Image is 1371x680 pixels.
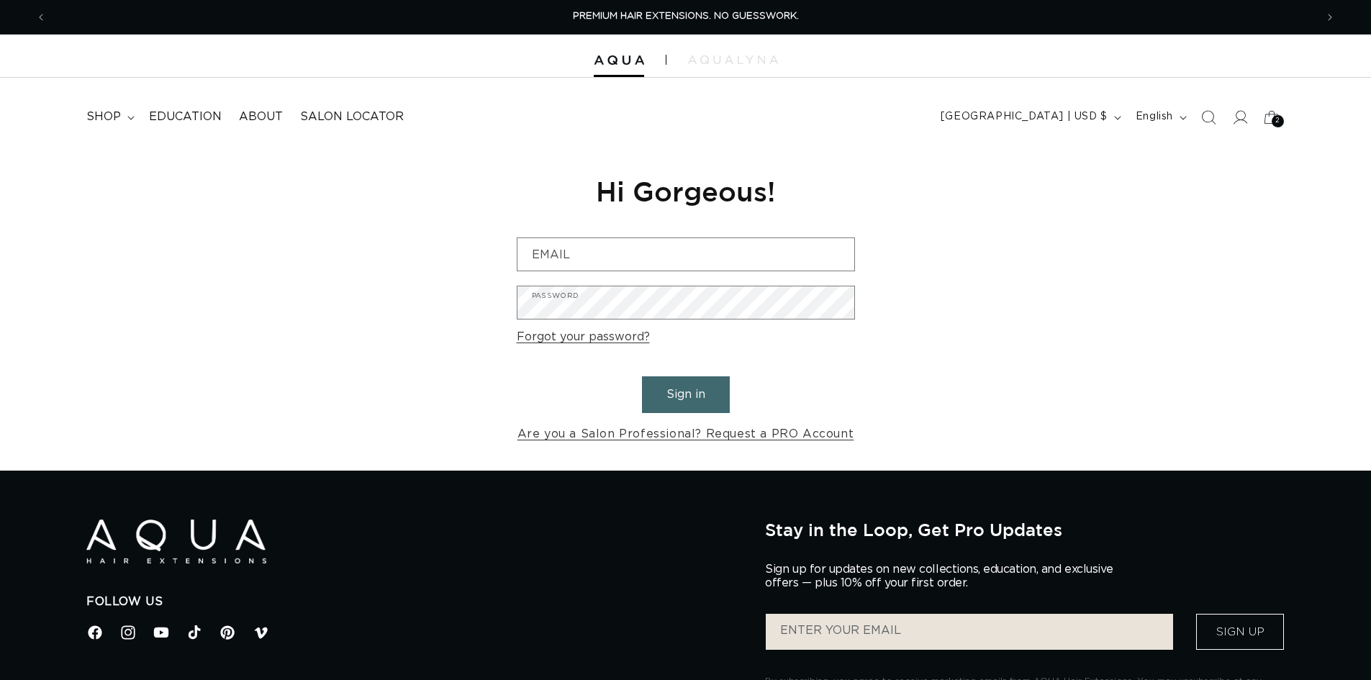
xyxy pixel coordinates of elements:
[941,109,1108,124] span: [GEOGRAPHIC_DATA] | USD $
[517,327,650,348] a: Forgot your password?
[300,109,404,124] span: Salon Locator
[765,563,1125,590] p: Sign up for updates on new collections, education, and exclusive offers — plus 10% off your first...
[765,520,1285,540] h2: Stay in the Loop, Get Pro Updates
[149,109,222,124] span: Education
[688,55,778,64] img: aqualyna.com
[1196,614,1284,650] button: Sign Up
[573,12,799,21] span: PREMIUM HAIR EXTENSIONS. NO GUESSWORK.
[25,4,57,31] button: Previous announcement
[140,101,230,133] a: Education
[1127,104,1193,131] button: English
[78,101,140,133] summary: shop
[230,101,291,133] a: About
[1314,4,1346,31] button: Next announcement
[642,376,730,413] button: Sign in
[1193,101,1224,133] summary: Search
[517,173,855,209] h1: Hi Gorgeous!
[86,520,266,563] img: Aqua Hair Extensions
[86,109,121,124] span: shop
[1275,115,1280,127] span: 2
[517,238,854,271] input: Email
[517,424,854,445] a: Are you a Salon Professional? Request a PRO Account
[239,109,283,124] span: About
[86,594,743,609] h2: Follow Us
[932,104,1127,131] button: [GEOGRAPHIC_DATA] | USD $
[1136,109,1173,124] span: English
[766,614,1173,650] input: ENTER YOUR EMAIL
[291,101,412,133] a: Salon Locator
[594,55,644,65] img: Aqua Hair Extensions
